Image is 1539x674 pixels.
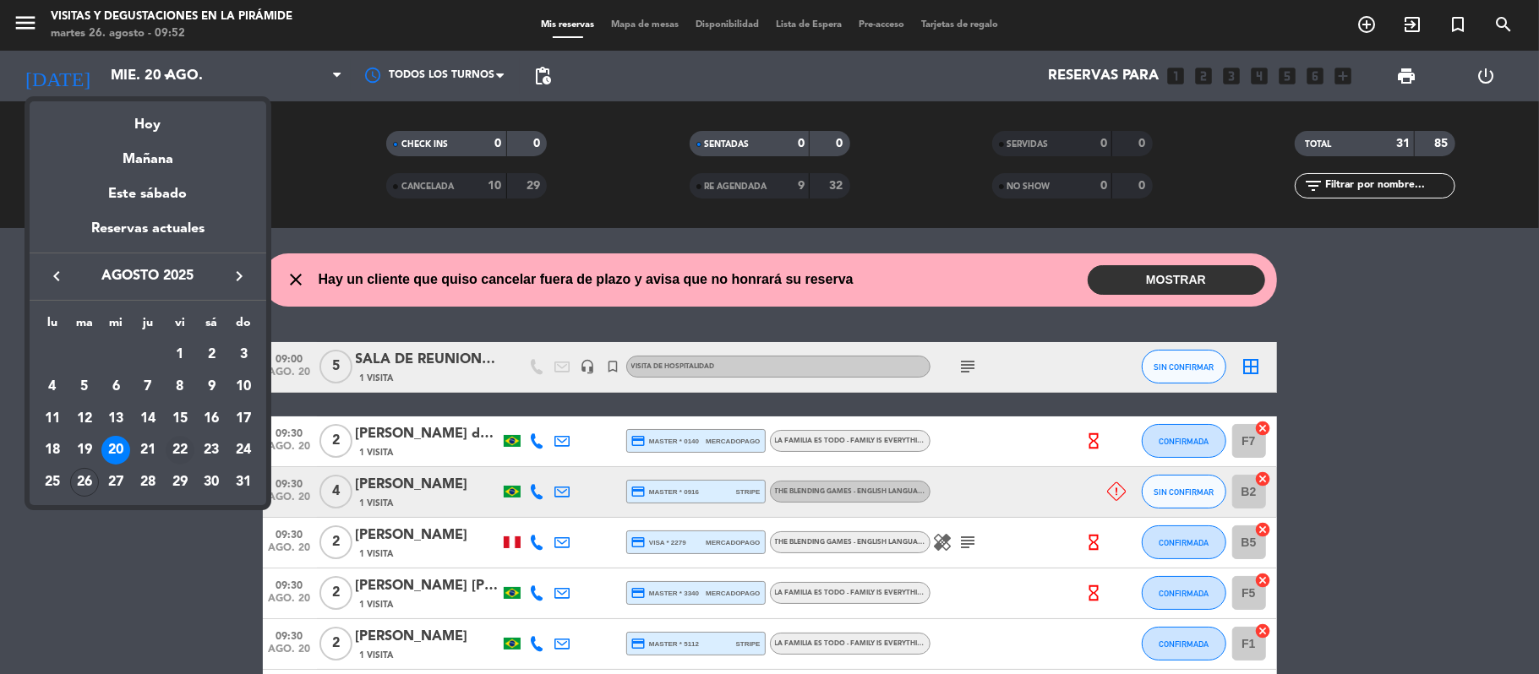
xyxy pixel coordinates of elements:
div: 17 [229,405,258,433]
td: 23 de agosto de 2025 [196,434,228,466]
th: domingo [227,313,259,340]
div: 29 [166,468,194,497]
td: 28 de agosto de 2025 [132,466,164,498]
div: Mañana [30,136,266,171]
div: 14 [134,405,162,433]
td: 13 de agosto de 2025 [100,403,132,435]
div: 28 [134,468,162,497]
td: 7 de agosto de 2025 [132,371,164,403]
td: 15 de agosto de 2025 [164,403,196,435]
td: 6 de agosto de 2025 [100,371,132,403]
div: 5 [70,372,99,401]
td: 20 de agosto de 2025 [100,434,132,466]
div: 4 [38,372,67,401]
div: 20 [101,436,130,465]
div: 21 [134,436,162,465]
span: agosto 2025 [72,265,224,287]
th: viernes [164,313,196,340]
td: 1 de agosto de 2025 [164,339,196,371]
th: jueves [132,313,164,340]
td: 10 de agosto de 2025 [227,371,259,403]
div: 7 [134,372,162,401]
th: sábado [196,313,228,340]
div: Este sábado [30,171,266,218]
div: 27 [101,468,130,497]
div: Hoy [30,101,266,136]
td: 4 de agosto de 2025 [36,371,68,403]
td: 12 de agosto de 2025 [68,403,101,435]
i: keyboard_arrow_left [46,266,67,286]
div: 8 [166,372,194,401]
div: 23 [197,436,226,465]
div: 25 [38,468,67,497]
div: 30 [197,468,226,497]
td: 5 de agosto de 2025 [68,371,101,403]
div: 19 [70,436,99,465]
td: 30 de agosto de 2025 [196,466,228,498]
div: 3 [229,340,258,369]
th: lunes [36,313,68,340]
td: 24 de agosto de 2025 [227,434,259,466]
button: keyboard_arrow_right [224,265,254,287]
div: 16 [197,405,226,433]
div: 6 [101,372,130,401]
td: 19 de agosto de 2025 [68,434,101,466]
div: 24 [229,436,258,465]
td: 14 de agosto de 2025 [132,403,164,435]
div: 10 [229,372,258,401]
th: miércoles [100,313,132,340]
div: 1 [166,340,194,369]
div: 11 [38,405,67,433]
div: 26 [70,468,99,497]
div: Reservas actuales [30,218,266,253]
td: 18 de agosto de 2025 [36,434,68,466]
td: 8 de agosto de 2025 [164,371,196,403]
div: 31 [229,468,258,497]
td: 2 de agosto de 2025 [196,339,228,371]
i: keyboard_arrow_right [229,266,249,286]
div: 12 [70,405,99,433]
td: 22 de agosto de 2025 [164,434,196,466]
td: 16 de agosto de 2025 [196,403,228,435]
td: 25 de agosto de 2025 [36,466,68,498]
div: 2 [197,340,226,369]
td: 26 de agosto de 2025 [68,466,101,498]
th: martes [68,313,101,340]
td: 3 de agosto de 2025 [227,339,259,371]
td: 31 de agosto de 2025 [227,466,259,498]
td: 17 de agosto de 2025 [227,403,259,435]
td: 11 de agosto de 2025 [36,403,68,435]
td: 21 de agosto de 2025 [132,434,164,466]
td: 9 de agosto de 2025 [196,371,228,403]
div: 15 [166,405,194,433]
div: 18 [38,436,67,465]
div: 13 [101,405,130,433]
div: 9 [197,372,226,401]
div: 22 [166,436,194,465]
td: 27 de agosto de 2025 [100,466,132,498]
td: AGO. [36,339,164,371]
td: 29 de agosto de 2025 [164,466,196,498]
button: keyboard_arrow_left [41,265,72,287]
